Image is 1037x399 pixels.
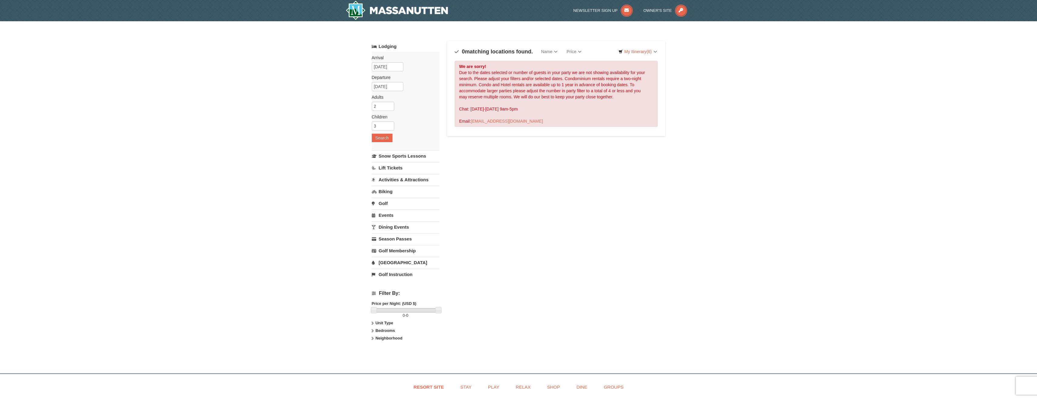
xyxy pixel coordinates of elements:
a: Relax [508,380,538,394]
strong: We are sorry! [459,64,486,69]
a: Biking [372,186,439,197]
img: Massanutten Resort Logo [346,1,448,20]
a: Massanutten Resort [346,1,448,20]
a: Dining Events [372,221,439,233]
a: Play [480,380,507,394]
span: 0 [406,313,408,318]
a: Resort Site [406,380,452,394]
a: Price [562,46,586,58]
label: Adults [372,94,435,100]
a: [EMAIL_ADDRESS][DOMAIN_NAME] [471,119,543,124]
label: Arrival [372,55,435,61]
a: Season Passes [372,233,439,244]
a: Lift Tickets [372,162,439,173]
span: 0 [462,49,465,55]
a: My Itinerary(6) [615,47,661,56]
span: Newsletter Sign Up [573,8,618,13]
button: Search [372,134,392,142]
strong: Unit Type [375,321,393,325]
label: - [372,312,439,319]
a: Snow Sports Lessons [372,150,439,162]
a: Golf [372,198,439,209]
span: (6) [646,49,652,54]
strong: Neighborhood [375,336,402,340]
span: Owner's Site [643,8,672,13]
a: Golf Membership [372,245,439,256]
label: Children [372,114,435,120]
a: Name [537,46,562,58]
strong: Bedrooms [375,328,395,333]
a: Golf Instruction [372,269,439,280]
a: Shop [540,380,568,394]
a: Events [372,210,439,221]
h4: matching locations found. [455,49,533,55]
label: Departure [372,74,435,80]
a: Activities & Attractions [372,174,439,185]
a: Owner's Site [643,8,687,13]
strong: Price per Night: (USD $) [372,301,416,306]
a: Groups [596,380,631,394]
a: Newsletter Sign Up [573,8,633,13]
a: Dine [569,380,595,394]
a: Stay [453,380,479,394]
h4: Filter By: [372,291,439,296]
span: 0 [403,313,405,318]
a: [GEOGRAPHIC_DATA] [372,257,439,268]
div: Due to the dates selected or number of guests in your party we are not showing availability for y... [455,61,658,127]
a: Lodging [372,41,439,52]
